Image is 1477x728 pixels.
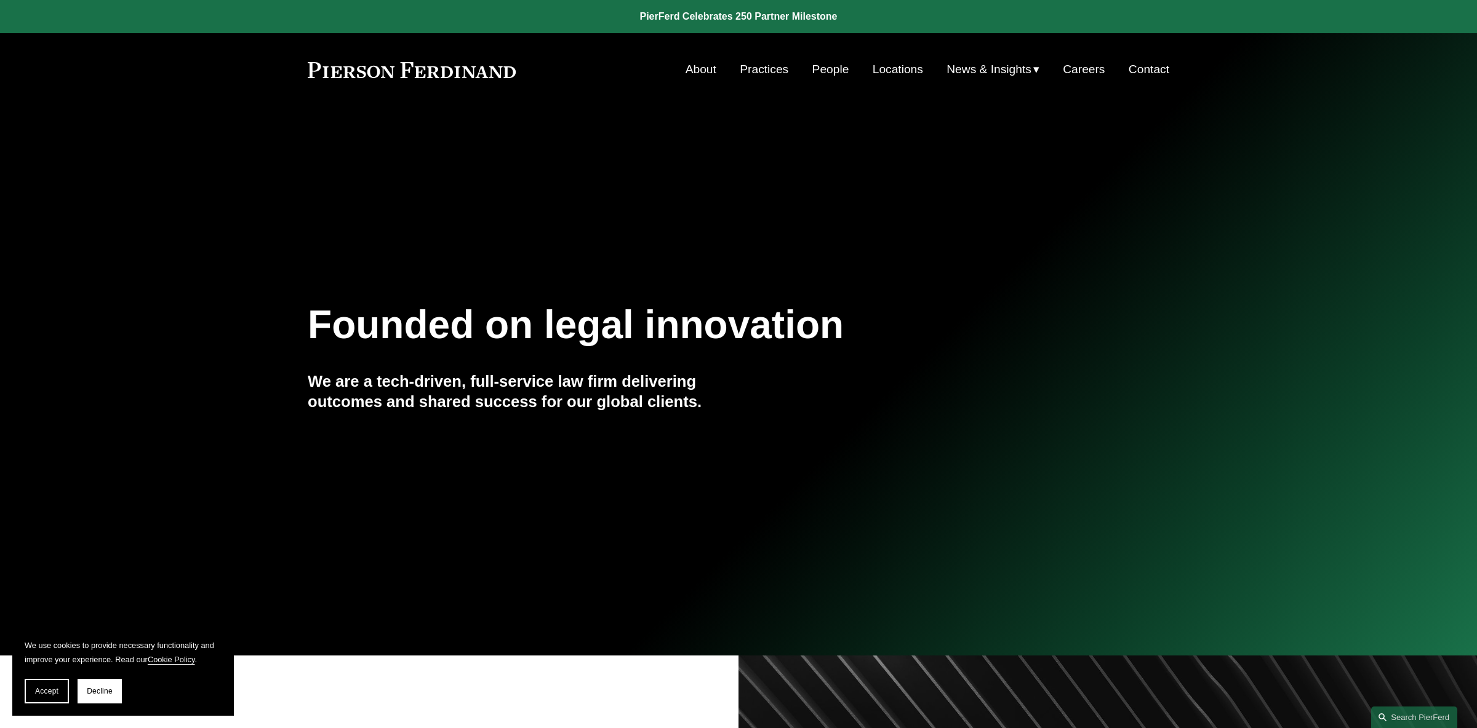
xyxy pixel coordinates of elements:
[686,58,716,81] a: About
[947,58,1039,81] a: folder dropdown
[947,59,1031,81] span: News & Insights
[1063,58,1105,81] a: Careers
[25,638,222,667] p: We use cookies to provide necessary functionality and improve your experience. Read our .
[308,303,1026,347] h1: Founded on legal innovation
[12,626,234,716] section: Cookie banner
[812,58,849,81] a: People
[1371,706,1457,728] a: Search this site
[148,655,195,664] a: Cookie Policy
[25,679,69,703] button: Accept
[78,679,122,703] button: Decline
[740,58,788,81] a: Practices
[1129,58,1169,81] a: Contact
[308,371,738,411] h4: We are a tech-driven, full-service law firm delivering outcomes and shared success for our global...
[35,687,58,695] span: Accept
[873,58,923,81] a: Locations
[87,687,113,695] span: Decline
